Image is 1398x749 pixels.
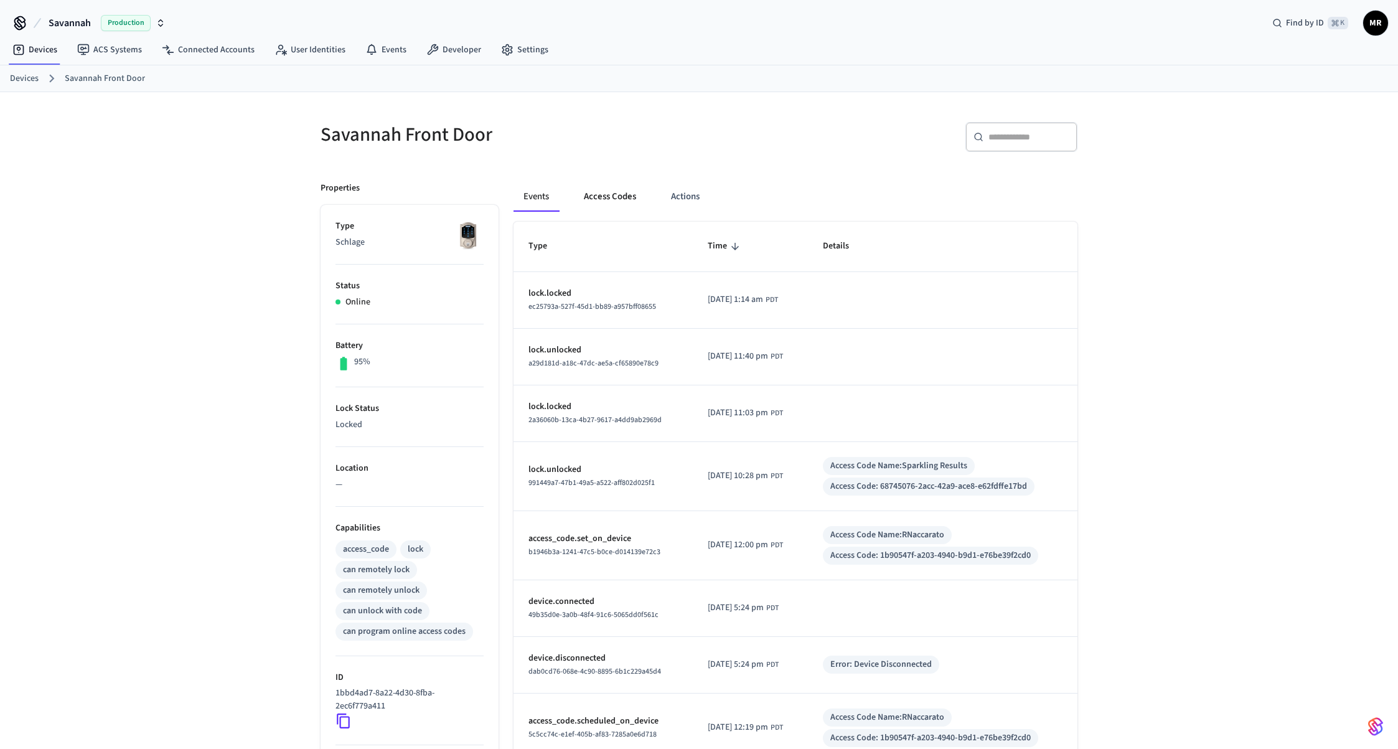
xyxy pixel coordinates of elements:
div: Access Code Name: Sparkling Results [830,459,967,473]
span: [DATE] 11:40 pm [708,350,768,363]
span: [DATE] 5:24 pm [708,658,764,671]
span: [DATE] 5:24 pm [708,601,764,615]
p: Online [345,296,370,309]
span: Type [528,237,563,256]
span: dab0cd76-068e-4c90-8895-6b1c229a45d4 [528,666,661,677]
p: 1bbd4ad7-8a22-4d30-8fba-2ec6f779a411 [335,687,479,713]
a: User Identities [265,39,355,61]
a: Events [355,39,416,61]
div: can program online access codes [343,625,466,638]
span: MR [1364,12,1387,34]
span: Details [823,237,865,256]
p: Status [335,280,484,293]
a: Settings [491,39,558,61]
p: device.disconnected [528,652,678,665]
span: 49b35d0e-3a0b-48f4-91c6-5065dd0f561c [528,610,659,620]
span: PDT [771,722,783,733]
span: [DATE] 10:28 pm [708,469,768,483]
div: Access Code Name: RNaccarato [830,711,944,724]
button: Events [514,182,559,212]
span: 2a36060b-13ca-4b27-9617-a4dd9ab2969d [528,415,662,425]
div: Error: Device Disconnected [830,658,932,671]
span: Production [101,15,151,31]
div: America/Los_Angeles [708,293,778,306]
div: America/Los_Angeles [708,721,783,734]
p: Location [335,462,484,475]
span: 991449a7-47b1-49a5-a522-aff802d025f1 [528,478,655,488]
span: PDT [766,603,779,614]
span: PDT [771,408,783,419]
span: PDT [766,659,779,671]
span: Time [708,237,743,256]
div: America/Los_Angeles [708,350,783,363]
div: America/Los_Angeles [708,539,783,552]
p: — [335,478,484,491]
p: Lock Status [335,402,484,415]
button: Actions [661,182,710,212]
div: Find by ID⌘ K [1262,12,1358,34]
p: access_code.set_on_device [528,532,678,545]
span: [DATE] 11:03 pm [708,407,768,420]
p: 95% [354,356,370,369]
img: Schlage Sense Smart Deadbolt with Camelot Trim, Front [453,220,484,251]
a: Connected Accounts [152,39,265,61]
div: ant example [514,182,1077,212]
div: America/Los_Angeles [708,469,783,483]
p: device.connected [528,595,678,608]
p: Schlage [335,236,484,249]
p: access_code.scheduled_on_device [528,715,678,728]
div: Access Code: 68745076-2acc-42a9-ace8-e62fdffe17bd [830,480,1027,493]
img: SeamLogoGradient.69752ec5.svg [1368,717,1383,737]
div: can unlock with code [343,605,422,618]
div: lock [408,543,423,556]
div: America/Los_Angeles [708,407,783,420]
a: ACS Systems [67,39,152,61]
a: Devices [2,39,67,61]
span: Savannah [49,16,91,31]
span: [DATE] 1:14 am [708,293,763,306]
div: can remotely unlock [343,584,420,597]
p: lock.locked [528,400,678,413]
button: MR [1363,11,1388,35]
h5: Savannah Front Door [321,122,692,148]
div: Access Code: 1b90547f-a203-4940-b9d1-e76be39f2cd0 [830,549,1031,562]
div: access_code [343,543,389,556]
p: lock.unlocked [528,463,678,476]
p: Capabilities [335,522,484,535]
p: Locked [335,418,484,431]
span: [DATE] 12:00 pm [708,539,768,552]
span: a29d181d-a18c-47dc-ae5a-cf65890e78c9 [528,358,659,369]
div: Access Code Name: RNaccarato [830,529,944,542]
span: 5c5cc74c-e1ef-405b-af83-7285a0e6d718 [528,729,657,740]
span: PDT [771,540,783,551]
a: Savannah Front Door [65,72,145,85]
a: Developer [416,39,491,61]
div: Access Code: 1b90547f-a203-4940-b9d1-e76be39f2cd0 [830,732,1031,745]
p: lock.locked [528,287,678,300]
a: Devices [10,72,39,85]
span: PDT [766,294,778,306]
span: b1946b3a-1241-47c5-b0ce-d014139e72c3 [528,547,660,557]
span: Find by ID [1286,17,1324,29]
span: ec25793a-527f-45d1-bb89-a957bff08655 [528,301,656,312]
button: Access Codes [574,182,646,212]
span: [DATE] 12:19 pm [708,721,768,734]
p: lock.unlocked [528,344,678,357]
span: ⌘ K [1328,17,1348,29]
p: Battery [335,339,484,352]
span: PDT [771,351,783,362]
p: Type [335,220,484,233]
div: can remotely lock [343,563,410,577]
div: America/Los_Angeles [708,658,779,671]
p: ID [335,671,484,684]
div: America/Los_Angeles [708,601,779,615]
p: Properties [321,182,360,195]
span: PDT [771,471,783,482]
